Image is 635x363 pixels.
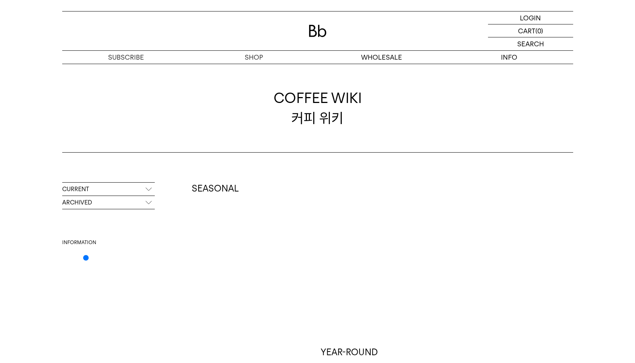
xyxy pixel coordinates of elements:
p: SEARCH [517,37,544,50]
p: INFO [445,51,573,64]
p: CURRENT [62,183,155,196]
p: (0) [535,24,543,37]
a: SUBSCRIBE [62,51,190,64]
img: 로고 [309,25,327,37]
p: WHOLESALE [318,51,445,64]
h2: SEASONAL [192,182,573,195]
p: ARCHIVED [62,196,155,209]
div: INFORMATION [62,239,155,246]
span: COFFEE WIKI [274,88,362,108]
a: SHOP [190,51,318,64]
p: CART [518,24,535,37]
a: LOGIN [488,11,573,24]
div: 커피 위키 [274,88,362,127]
p: LOGIN [520,11,541,24]
a: CART (0) [488,24,573,37]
